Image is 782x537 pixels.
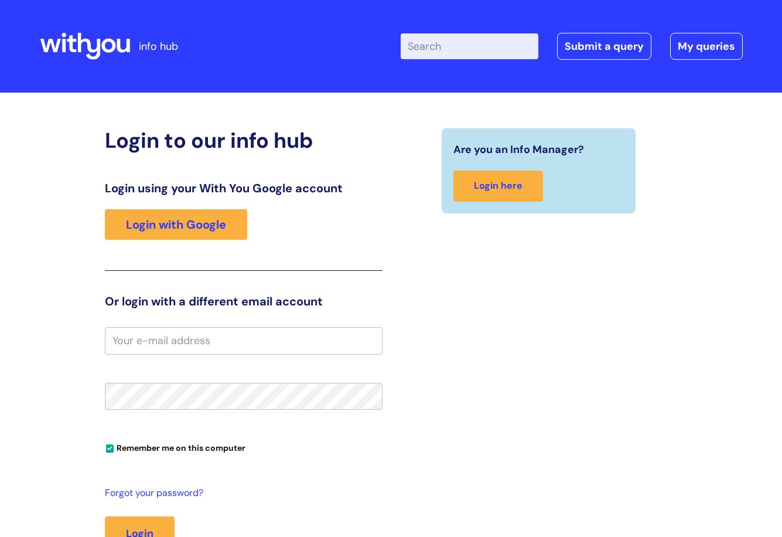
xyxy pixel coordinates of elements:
[106,445,114,453] input: Remember me on this computer
[105,438,383,457] div: You can uncheck this option if you're logging in from a shared device
[670,33,743,60] a: My queries
[453,171,543,202] a: Login here
[105,485,377,502] a: Forgot your password?
[105,209,247,240] a: Login with Google
[139,37,178,56] p: info hub
[105,440,245,453] label: Remember me on this computer
[105,294,383,308] h3: Or login with a different email account
[105,128,383,153] h2: Login to our info hub
[453,140,584,159] span: Are you an Info Manager?
[401,33,538,59] input: Search
[105,327,383,354] input: Your e-mail address
[105,181,383,195] h3: Login using your With You Google account
[557,33,651,60] a: Submit a query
